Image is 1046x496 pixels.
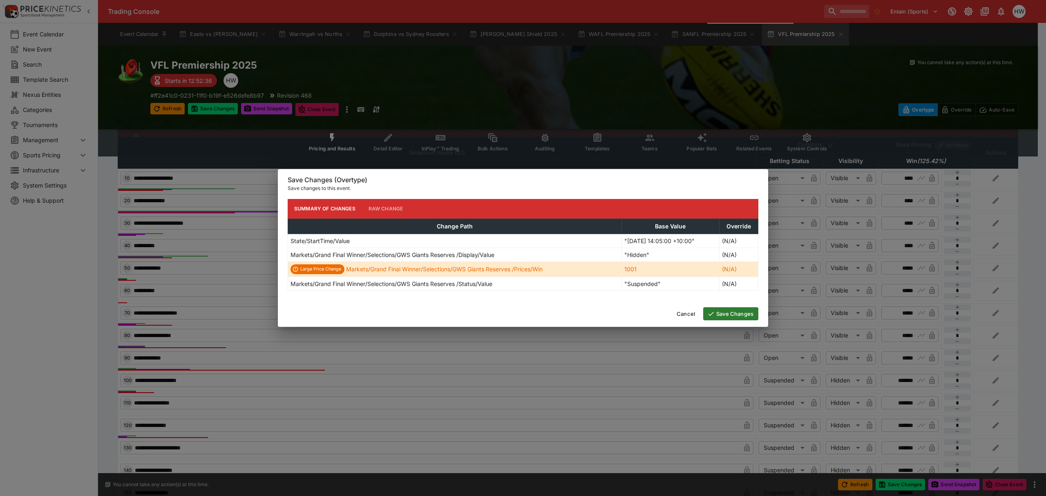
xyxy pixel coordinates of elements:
[672,307,700,320] button: Cancel
[288,199,362,219] button: Summary of Changes
[288,184,758,192] p: Save changes to this event.
[621,219,720,234] th: Base Value
[288,176,758,184] h6: Save Changes (Overtype)
[346,265,543,273] p: Markets/Grand Final Winner/Selections/GWS Giants Reserves /Prices/Win
[621,261,720,277] td: 1001
[720,277,758,290] td: (N/A)
[297,266,344,273] span: Large Price Change
[703,307,758,320] button: Save Changes
[362,199,410,219] button: Raw Change
[720,234,758,248] td: (N/A)
[621,248,720,261] td: "Hidden"
[291,237,350,245] p: State/StartTime/Value
[291,250,494,259] p: Markets/Grand Final Winner/Selections/GWS Giants Reserves /Display/Value
[621,234,720,248] td: "[DATE] 14:05:00 +10:00"
[288,219,622,234] th: Change Path
[720,261,758,277] td: (N/A)
[621,277,720,290] td: "Suspended"
[291,279,492,288] p: Markets/Grand Final Winner/Selections/GWS Giants Reserves /Status/Value
[720,248,758,261] td: (N/A)
[720,219,758,234] th: Override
